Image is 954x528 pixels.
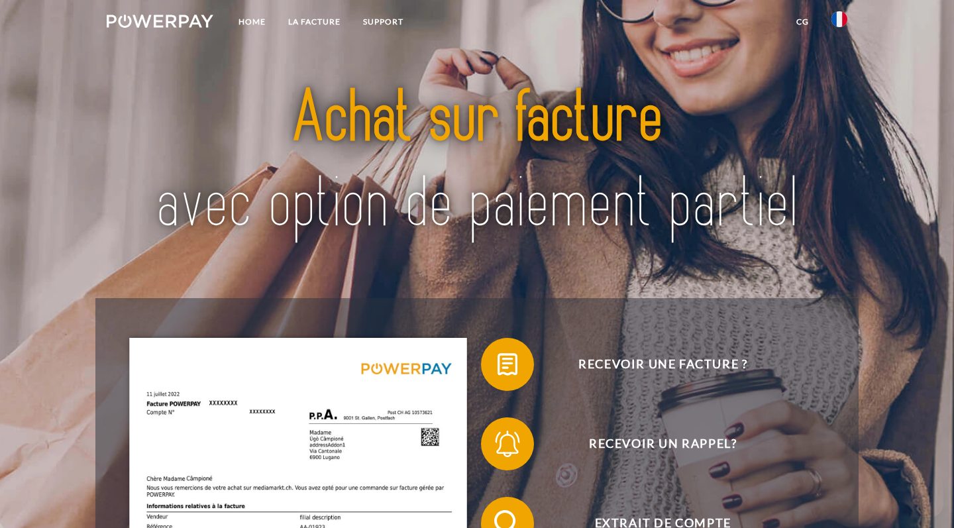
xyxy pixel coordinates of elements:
img: logo-powerpay-white.svg [107,15,213,28]
span: Recevoir une facture ? [501,338,825,391]
button: Recevoir une facture ? [481,338,825,391]
a: CG [785,10,820,34]
iframe: Bouton de lancement de la fenêtre de messagerie [901,475,943,517]
span: Recevoir un rappel? [501,417,825,470]
img: qb_bell.svg [491,427,524,460]
img: qb_bill.svg [491,348,524,381]
a: Support [352,10,415,34]
img: title-powerpay_fr.svg [143,53,811,270]
button: Recevoir un rappel? [481,417,825,470]
a: LA FACTURE [277,10,352,34]
a: Home [227,10,277,34]
img: fr [831,11,847,27]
